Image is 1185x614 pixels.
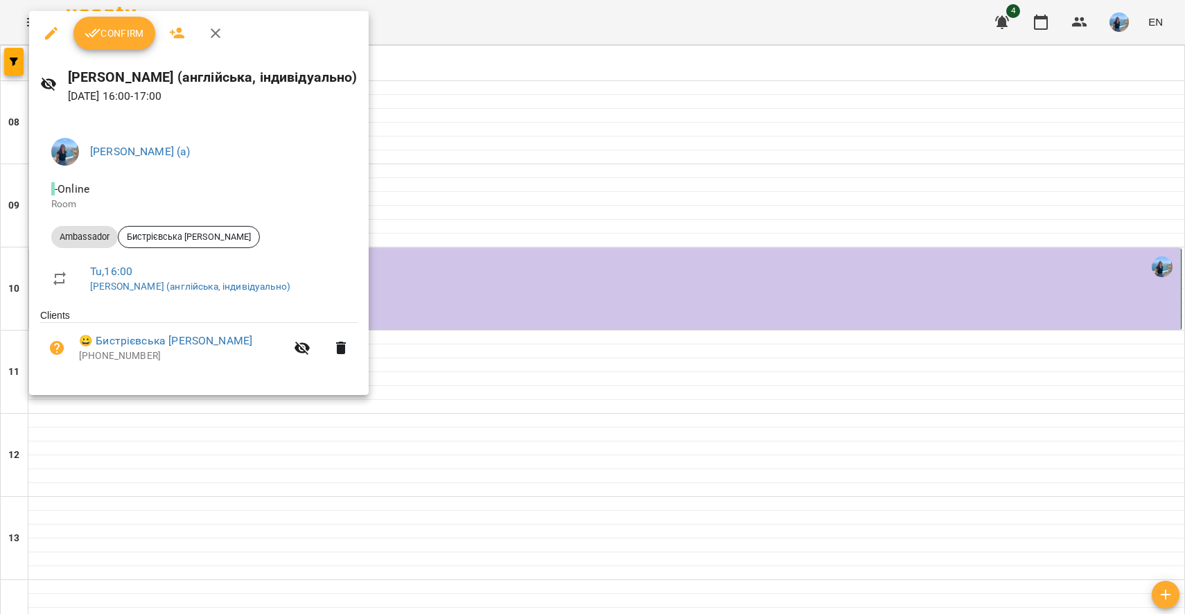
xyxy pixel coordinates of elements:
p: [PHONE_NUMBER] [79,349,286,363]
p: [DATE] 16:00 - 17:00 [68,88,358,105]
a: [PERSON_NAME] (англійська, індивідуально) [90,281,290,292]
a: [PERSON_NAME] (а) [90,145,191,158]
h6: [PERSON_NAME] (англійська, індивідуально) [68,67,358,88]
span: Confirm [85,25,144,42]
button: Confirm [73,17,155,50]
a: 😀 Бистрієвська [PERSON_NAME] [79,333,252,349]
img: 8b0d75930c4dba3d36228cba45c651ae.jpg [51,138,79,166]
div: Бистрієвська [PERSON_NAME] [118,226,260,248]
span: Бистрієвська [PERSON_NAME] [119,231,259,243]
p: Room [51,198,346,211]
span: - Online [51,182,92,195]
span: Ambassador [51,231,118,243]
button: Unpaid. Bill the attendance? [40,331,73,365]
a: Tu , 16:00 [90,265,132,278]
ul: Clients [40,308,358,378]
